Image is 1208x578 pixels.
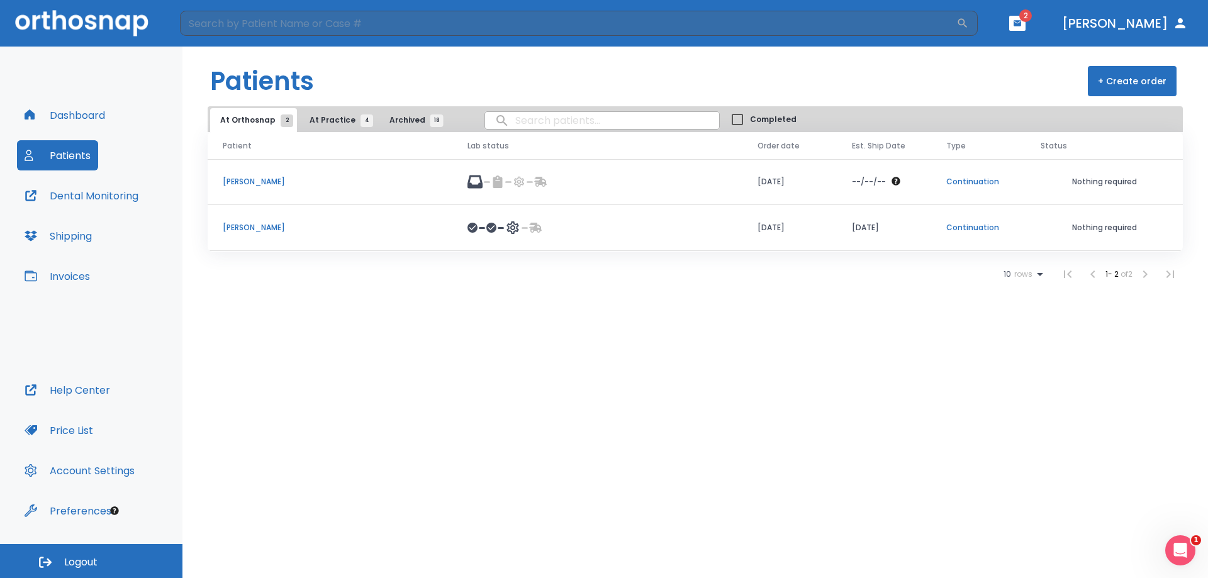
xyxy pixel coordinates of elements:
span: 1 - 2 [1105,269,1121,279]
input: search [485,108,719,133]
button: [PERSON_NAME] [1057,12,1193,35]
span: 1 [1191,535,1201,545]
p: Continuation [946,222,1010,233]
p: [PERSON_NAME] [223,176,437,187]
p: Continuation [946,176,1010,187]
span: Type [946,140,966,152]
span: 4 [361,114,373,127]
span: Status [1041,140,1067,152]
td: [DATE] [837,205,931,251]
p: [PERSON_NAME] [223,222,437,233]
button: Dashboard [17,100,113,130]
span: Est. Ship Date [852,140,905,152]
div: Tooltip anchor [109,505,120,516]
span: At Orthosnap [220,114,287,126]
div: tabs [210,108,449,132]
span: Archived [389,114,437,126]
span: Completed [750,114,797,125]
span: rows [1011,270,1032,279]
button: Help Center [17,375,118,405]
button: Preferences [17,496,119,526]
h1: Patients [210,62,314,100]
button: + Create order [1088,66,1177,96]
span: 18 [430,114,444,127]
span: Logout [64,555,98,569]
button: Dental Monitoring [17,181,146,211]
td: [DATE] [742,159,837,205]
button: Patients [17,140,98,170]
p: --/--/-- [852,176,886,187]
button: Invoices [17,261,98,291]
td: [DATE] [742,205,837,251]
button: Price List [17,415,101,445]
span: 10 [1004,270,1011,279]
span: At Practice [310,114,367,126]
img: Orthosnap [15,10,148,36]
button: Account Settings [17,455,142,486]
p: Nothing required [1041,222,1168,233]
span: 2 [1019,9,1032,22]
span: 2 [281,114,293,127]
button: Shipping [17,221,99,251]
span: of 2 [1121,269,1132,279]
p: Nothing required [1041,176,1168,187]
div: The date will be available after approving treatment plan [852,176,916,187]
span: Lab status [467,140,509,152]
span: Order date [758,140,800,152]
iframe: Intercom live chat [1165,535,1195,565]
input: Search by Patient Name or Case # [180,11,956,36]
span: Patient [223,140,252,152]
